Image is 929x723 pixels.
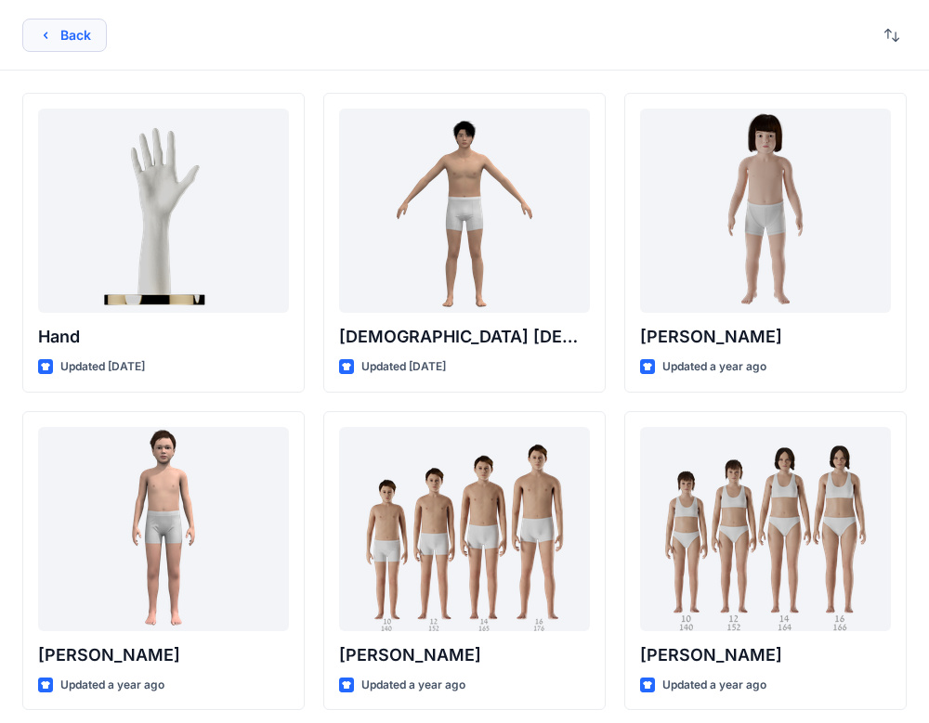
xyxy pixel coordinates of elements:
a: Brenda [640,427,891,631]
a: Male Asian [339,109,590,313]
a: Emil [38,427,289,631]
p: [PERSON_NAME] [339,642,590,668]
p: Updated a year ago [60,676,164,695]
p: [PERSON_NAME] [640,642,891,668]
p: Updated a year ago [662,676,766,695]
p: Updated [DATE] [60,357,145,377]
p: Updated a year ago [361,676,465,695]
a: Hand [38,109,289,313]
p: Updated a year ago [662,357,766,377]
a: Brandon [339,427,590,631]
button: Back [22,19,107,52]
p: Hand [38,324,289,350]
p: [PERSON_NAME] [38,642,289,668]
p: [DEMOGRAPHIC_DATA] [DEMOGRAPHIC_DATA] [339,324,590,350]
p: [PERSON_NAME] [640,324,891,350]
a: Charlie [640,109,891,313]
p: Updated [DATE] [361,357,446,377]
